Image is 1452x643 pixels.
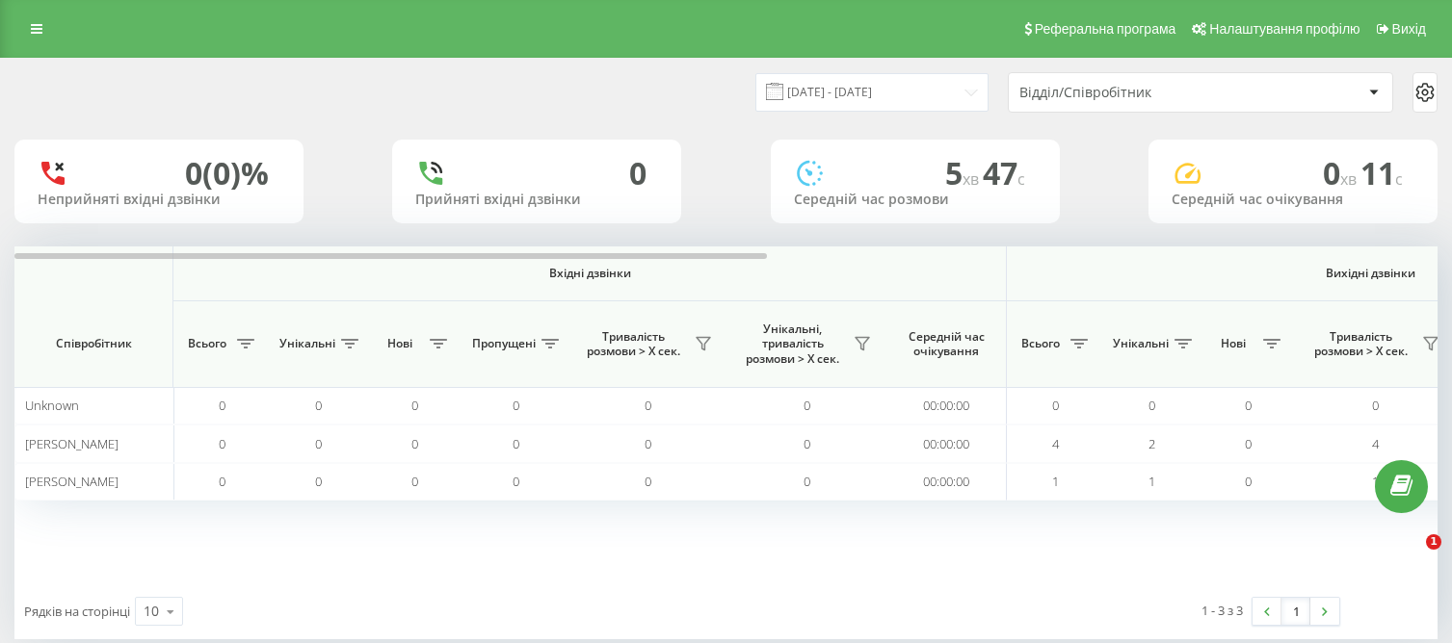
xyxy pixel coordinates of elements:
[411,435,418,452] span: 0
[219,397,225,414] span: 0
[963,168,983,190] span: хв
[1395,168,1403,190] span: c
[219,473,225,490] span: 0
[1172,192,1414,208] div: Середній час очікування
[1052,397,1059,414] span: 0
[376,336,424,351] span: Нові
[886,387,1007,424] td: 00:00:00
[1323,152,1360,193] span: 0
[315,473,322,490] span: 0
[578,329,689,359] span: Тривалість розмови > Х сек.
[1306,329,1416,359] span: Тривалість розмови > Х сек.
[315,397,322,414] span: 0
[1426,534,1441,550] span: 1
[279,336,335,351] span: Унікальні
[25,435,119,452] span: [PERSON_NAME]
[645,397,651,414] span: 0
[1340,168,1360,190] span: хв
[1201,601,1243,620] div: 1 - 3 з 3
[415,192,658,208] div: Прийняті вхідні дзвінки
[144,602,159,621] div: 10
[183,336,231,351] span: Всього
[315,435,322,452] span: 0
[1392,21,1426,37] span: Вихід
[219,435,225,452] span: 0
[737,321,848,367] span: Унікальні, тривалість розмови > Х сек.
[1052,435,1059,452] span: 4
[411,473,418,490] span: 0
[1148,397,1155,414] span: 0
[804,435,810,452] span: 0
[645,435,651,452] span: 0
[1209,21,1360,37] span: Налаштування профілю
[1360,152,1403,193] span: 11
[945,152,983,193] span: 5
[1372,397,1379,414] span: 0
[1052,473,1059,490] span: 1
[1245,473,1252,490] span: 0
[224,266,956,281] span: Вхідні дзвінки
[24,603,130,620] span: Рядків на сторінці
[38,192,280,208] div: Неприйняті вхідні дзвінки
[645,473,651,490] span: 0
[1016,336,1065,351] span: Всього
[886,424,1007,462] td: 00:00:00
[1113,336,1169,351] span: Унікальні
[1245,397,1252,414] span: 0
[1245,435,1252,452] span: 0
[1035,21,1176,37] span: Реферальна програма
[804,397,810,414] span: 0
[185,155,269,192] div: 0 (0)%
[804,473,810,490] span: 0
[886,463,1007,501] td: 00:00:00
[1017,168,1025,190] span: c
[1148,473,1155,490] span: 1
[1372,435,1379,452] span: 4
[1209,336,1257,351] span: Нові
[513,435,519,452] span: 0
[1386,534,1433,580] iframe: Intercom live chat
[1019,85,1250,101] div: Відділ/Співробітник
[1148,435,1155,452] span: 2
[25,397,79,414] span: Unknown
[25,473,119,490] span: [PERSON_NAME]
[901,329,991,359] span: Середній час очікування
[31,336,156,351] span: Співробітник
[1281,598,1310,625] a: 1
[794,192,1037,208] div: Середній час розмови
[411,397,418,414] span: 0
[513,473,519,490] span: 0
[513,397,519,414] span: 0
[983,152,1025,193] span: 47
[1372,473,1379,490] span: 1
[472,336,536,351] span: Пропущені
[629,155,647,192] div: 0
